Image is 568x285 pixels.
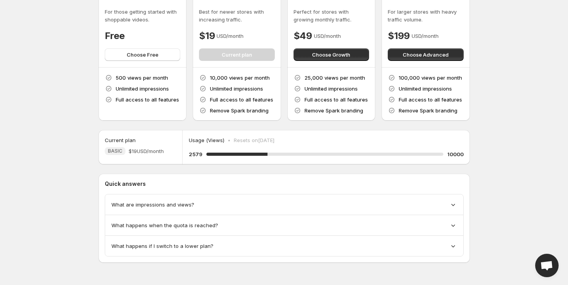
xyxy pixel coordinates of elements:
p: Best for newer stores with increasing traffic. [199,8,275,23]
p: Resets on [DATE] [234,136,274,144]
p: USD/month [412,32,439,40]
p: Usage (Views) [189,136,224,144]
a: Open chat [535,254,559,277]
span: Choose Growth [312,51,350,59]
p: Full access to all features [399,96,462,103]
h5: 2579 [189,150,202,158]
p: Remove Spark branding [305,107,363,114]
p: 500 views per month [116,74,168,82]
p: Full access to all features [305,96,368,103]
span: What are impressions and views? [111,201,194,208]
p: Unlimited impressions [399,85,452,93]
p: • [228,136,231,144]
p: Perfect for stores with growing monthly traffic. [294,8,369,23]
span: What happens if I switch to a lower plan? [111,242,213,250]
span: $19 USD/month [129,147,164,155]
button: Choose Growth [294,48,369,61]
p: Unlimited impressions [210,85,263,93]
p: Unlimited impressions [116,85,169,93]
p: For larger stores with heavy traffic volume. [388,8,464,23]
p: USD/month [217,32,244,40]
span: Choose Free [127,51,158,59]
h5: 10000 [447,150,464,158]
p: For those getting started with shoppable videos. [105,8,181,23]
p: USD/month [314,32,341,40]
button: Choose Advanced [388,48,464,61]
span: Choose Advanced [403,51,448,59]
span: What happens when the quota is reached? [111,221,218,229]
h4: $19 [199,30,215,42]
h4: $49 [294,30,312,42]
p: Quick answers [105,180,464,188]
p: 25,000 views per month [305,74,365,82]
p: Full access to all features [116,96,179,103]
h4: Free [105,30,125,42]
span: BASIC [108,148,122,154]
p: Remove Spark branding [210,107,269,114]
button: Choose Free [105,48,181,61]
p: Full access to all features [210,96,273,103]
h5: Current plan [105,136,136,144]
p: 10,000 views per month [210,74,270,82]
p: 100,000 views per month [399,74,462,82]
h4: $199 [388,30,410,42]
p: Remove Spark branding [399,107,457,114]
p: Unlimited impressions [305,85,358,93]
